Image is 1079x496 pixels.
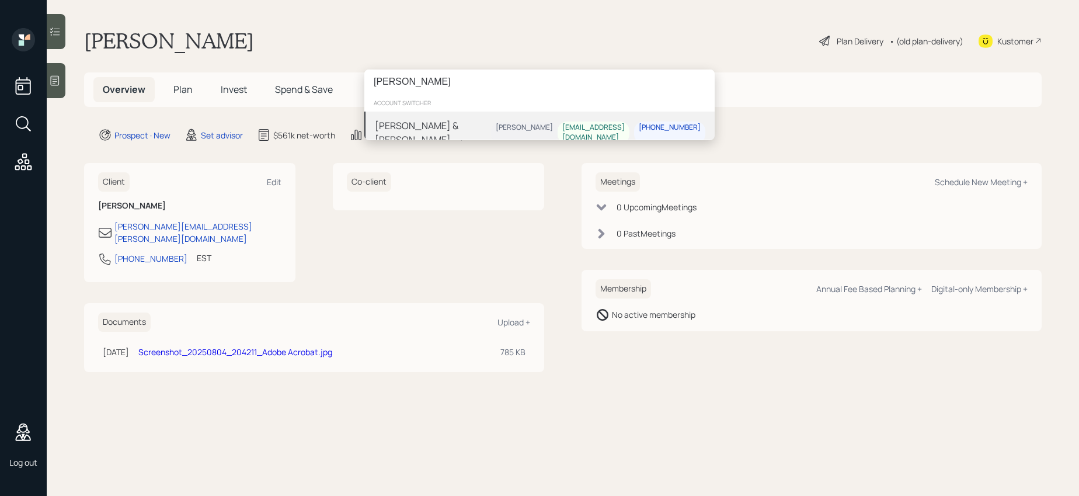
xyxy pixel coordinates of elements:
div: [PERSON_NAME] [496,123,553,133]
div: account switcher [364,94,715,112]
input: Type a command or search… [364,70,715,94]
div: [PHONE_NUMBER] [639,123,701,133]
div: [EMAIL_ADDRESS][DOMAIN_NAME] [562,123,625,143]
div: [PERSON_NAME] & [PERSON_NAME] [375,119,491,147]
